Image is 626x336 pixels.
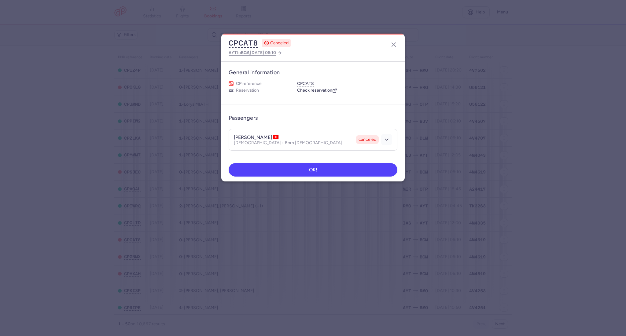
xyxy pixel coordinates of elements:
[309,167,317,173] span: OK!
[241,50,249,55] span: BCM
[229,115,258,122] h3: Passengers
[229,163,397,177] button: OK!
[229,49,276,57] span: to ,
[234,141,342,145] p: [DEMOGRAPHIC_DATA] • Born [DEMOGRAPHIC_DATA]
[236,88,259,93] span: Reservation
[234,134,279,141] h4: [PERSON_NAME]
[229,81,234,86] figure: 1L airline logo
[270,40,289,46] span: CANCELED
[250,50,276,55] span: [DATE] 06:10
[229,49,282,57] a: AYTtoBCM,[DATE] 06:10
[229,50,237,55] span: AYT
[229,69,397,76] h3: General information
[359,137,376,143] span: canceled
[236,81,262,86] span: CP reference
[229,38,258,48] button: CPCAT8
[297,81,314,86] button: CPCAT8
[297,88,337,93] a: Check reservation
